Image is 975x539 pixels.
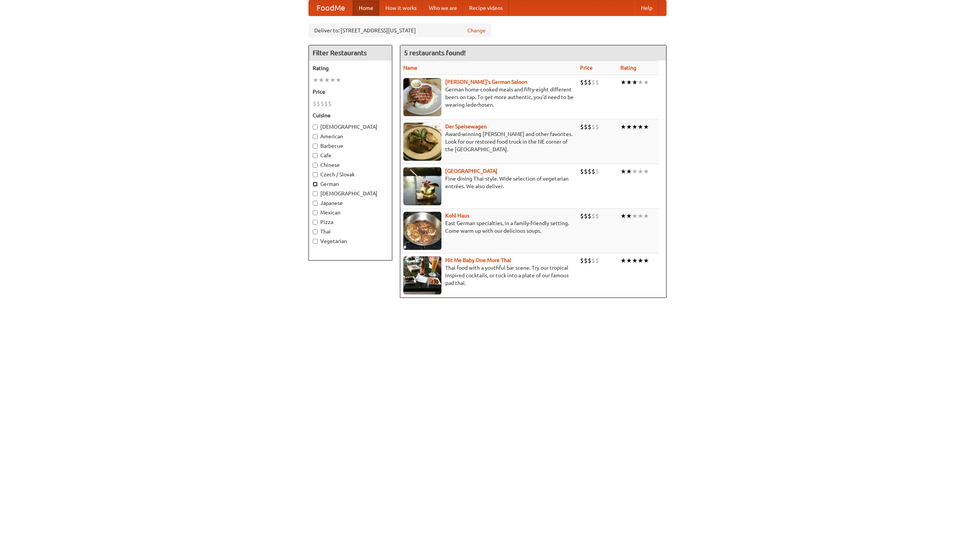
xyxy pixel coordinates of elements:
p: East German specialties, in a family-friendly setting. Come warm up with our delicious soups. [403,219,574,235]
label: Mexican [313,209,388,216]
li: ★ [620,212,626,220]
li: $ [584,167,588,176]
li: ★ [336,76,341,84]
li: $ [591,212,595,220]
label: Pizza [313,218,388,226]
h5: Price [313,88,388,96]
input: Barbecue [313,144,318,149]
li: ★ [643,167,649,176]
li: ★ [638,167,643,176]
label: Vegetarian [313,237,388,245]
input: Chinese [313,163,318,168]
li: ★ [643,78,649,86]
label: Cafe [313,152,388,159]
label: Chinese [313,161,388,169]
li: $ [580,167,584,176]
li: ★ [626,256,632,265]
p: Thai food with a youthful bar scene. Try our tropical inspired cocktails, or tuck into a plate of... [403,264,574,287]
img: speisewagen.jpg [403,123,441,161]
a: Kohl Haus [445,213,469,219]
a: Help [635,0,659,16]
li: ★ [626,78,632,86]
li: $ [584,123,588,131]
li: $ [588,78,591,86]
a: Recipe videos [463,0,509,16]
li: ★ [632,212,638,220]
li: ★ [638,256,643,265]
li: $ [316,99,320,108]
input: Cafe [313,153,318,158]
a: Change [467,27,486,34]
li: ★ [638,78,643,86]
a: Home [353,0,379,16]
img: kohlhaus.jpg [403,212,441,250]
li: $ [584,212,588,220]
label: [DEMOGRAPHIC_DATA] [313,190,388,197]
input: Mexican [313,210,318,215]
li: $ [580,212,584,220]
input: Pizza [313,220,318,225]
li: ★ [620,167,626,176]
h5: Cuisine [313,112,388,119]
li: ★ [620,123,626,131]
label: American [313,133,388,140]
li: $ [580,123,584,131]
li: ★ [632,123,638,131]
p: Fine dining Thai-style. Wide selection of vegetarian entrées. We also deliver. [403,175,574,190]
li: $ [595,78,599,86]
li: ★ [620,78,626,86]
input: [DEMOGRAPHIC_DATA] [313,191,318,196]
li: $ [588,167,591,176]
li: ★ [330,76,336,84]
li: $ [591,123,595,131]
img: esthers.jpg [403,78,441,116]
label: Czech / Slovak [313,171,388,178]
label: Thai [313,228,388,235]
img: satay.jpg [403,167,441,205]
li: ★ [324,76,330,84]
label: German [313,180,388,188]
li: $ [595,256,599,265]
label: Barbecue [313,142,388,150]
li: $ [313,99,316,108]
li: $ [580,78,584,86]
p: German home-cooked meals and fifty-eight different beers on tap. To get more authentic, you'd nee... [403,86,574,109]
li: $ [580,256,584,265]
input: Japanese [313,201,318,206]
label: Japanese [313,199,388,207]
li: $ [588,123,591,131]
input: [DEMOGRAPHIC_DATA] [313,125,318,130]
input: Thai [313,229,318,234]
li: ★ [632,256,638,265]
li: $ [595,212,599,220]
li: ★ [313,76,318,84]
li: $ [584,78,588,86]
a: [GEOGRAPHIC_DATA] [445,168,497,174]
li: $ [324,99,328,108]
a: Name [403,65,417,71]
li: $ [591,256,595,265]
li: ★ [632,167,638,176]
li: ★ [643,256,649,265]
input: German [313,182,318,187]
li: $ [591,78,595,86]
li: ★ [318,76,324,84]
li: ★ [638,123,643,131]
li: ★ [643,123,649,131]
a: Rating [620,65,636,71]
li: ★ [626,167,632,176]
label: [DEMOGRAPHIC_DATA] [313,123,388,131]
li: $ [595,167,599,176]
a: Der Speisewagen [445,123,487,130]
div: Deliver to: [STREET_ADDRESS][US_STATE] [308,24,491,37]
li: $ [328,99,332,108]
li: $ [588,256,591,265]
li: ★ [632,78,638,86]
li: ★ [626,212,632,220]
a: [PERSON_NAME]'s German Saloon [445,79,527,85]
li: $ [320,99,324,108]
